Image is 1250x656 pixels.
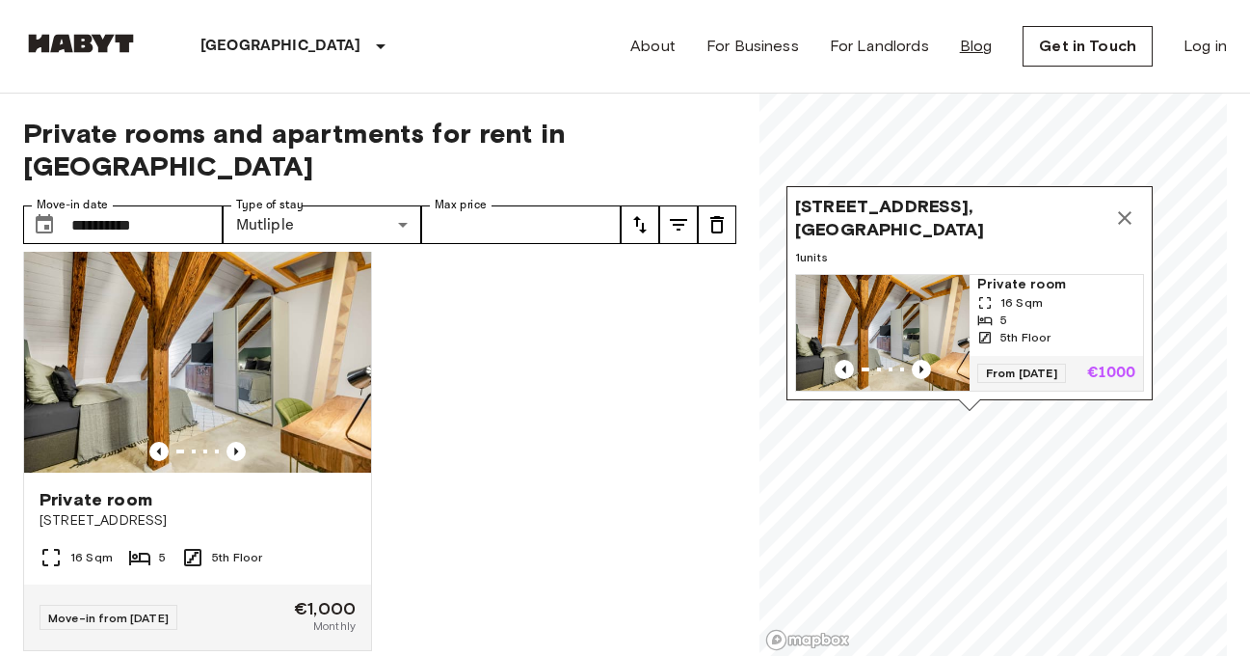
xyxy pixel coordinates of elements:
[912,360,931,379] button: Previous image
[960,35,993,58] a: Blog
[40,511,356,531] span: [STREET_ADDRESS]
[149,442,169,461] button: Previous image
[159,549,166,566] span: 5
[977,364,1066,383] span: From [DATE]
[212,549,262,566] span: 5th Floor
[435,197,487,213] label: Max price
[294,600,356,617] span: €1,000
[835,360,854,379] button: Previous image
[236,197,304,213] label: Type of stay
[786,186,1153,411] div: Map marker
[48,611,169,625] span: Move-in from [DATE]
[70,549,113,566] span: 16 Sqm
[698,205,736,244] button: tune
[1184,35,1227,58] a: Log in
[23,34,139,53] img: Habyt
[1000,312,1007,329] span: 5
[795,249,1144,266] span: 1 units
[830,35,929,58] a: For Landlords
[659,205,698,244] button: tune
[223,205,422,244] div: Mutliple
[23,117,736,182] span: Private rooms and apartments for rent in [GEOGRAPHIC_DATA]
[765,629,850,651] a: Mapbox logo
[706,35,799,58] a: For Business
[621,205,659,244] button: tune
[1023,26,1153,67] a: Get in Touch
[37,197,108,213] label: Move-in date
[200,35,361,58] p: [GEOGRAPHIC_DATA]
[313,617,356,635] span: Monthly
[226,442,246,461] button: Previous image
[795,274,1144,392] a: Marketing picture of unit DE-02-008-003-05HFPrevious imagePrevious imagePrivate room16 Sqm55th Fl...
[40,488,152,511] span: Private room
[25,205,64,244] button: Choose date, selected date is 1 Apr 2026
[1000,329,1051,346] span: 5th Floor
[796,275,970,391] img: Marketing picture of unit DE-02-008-003-05HF
[977,275,1135,294] span: Private room
[24,241,371,473] img: Marketing picture of unit DE-02-008-003-05HF
[23,240,372,651] a: Marketing picture of unit DE-02-008-003-05HFPrevious imagePrevious imagePrivate room[STREET_ADDRE...
[1087,366,1135,381] p: €1000
[1000,294,1043,312] span: 16 Sqm
[795,195,1105,241] span: [STREET_ADDRESS], [GEOGRAPHIC_DATA]
[630,35,676,58] a: About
